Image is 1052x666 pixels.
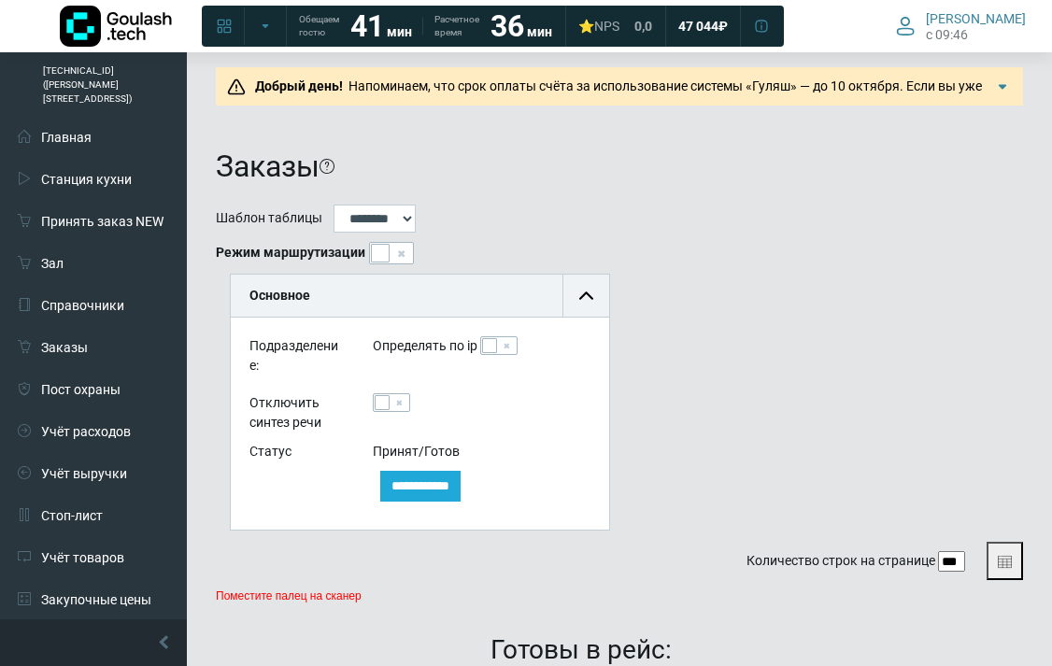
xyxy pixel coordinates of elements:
h1: Готовы в рейс: [490,634,747,666]
a: ⭐NPS 0,0 [567,9,663,43]
strong: 36 [490,8,524,44]
strong: 41 [350,8,384,44]
label: Определять по ip [373,336,477,356]
a: Обещаем гостю 41 мин Расчетное время 36 мин [288,9,563,43]
a: 47 044 ₽ [667,9,739,43]
span: Готов [424,444,460,459]
img: Предупреждение [227,78,246,96]
b: Режим маршрутизации [216,243,365,262]
span: Обещаем гостю [299,13,339,39]
div: Подразделение: [235,336,359,376]
div: / [359,442,604,461]
span: ₽ [718,18,728,35]
div: Статус [235,442,359,461]
b: Добрый день! [255,78,343,93]
img: Логотип компании Goulash.tech [60,6,172,47]
label: Количество строк на странице [746,551,935,571]
div: Отключить синтез речи [235,393,359,432]
span: Напоминаем, что срок оплаты счёта за использование системы «Гуляш» — до 10 октября. Если вы уже п... [249,78,987,133]
button: [PERSON_NAME] c 09:46 [885,7,1037,46]
span: NPS [594,19,619,34]
span: мин [527,24,552,39]
span: Расчетное время [434,13,479,39]
span: 47 044 [678,18,718,35]
p: Поместите палец на сканер [216,589,1023,602]
span: 0,0 [634,18,652,35]
h1: Заказы [216,149,320,184]
span: мин [387,24,412,39]
div: ⭐ [578,18,619,35]
span: c 09:46 [926,27,968,42]
span: [PERSON_NAME] [926,10,1026,27]
span: Принят [373,444,419,459]
img: collapse [579,289,593,303]
img: Подробнее [993,78,1012,96]
label: Шаблон таблицы [216,208,322,228]
b: Основное [249,288,310,303]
